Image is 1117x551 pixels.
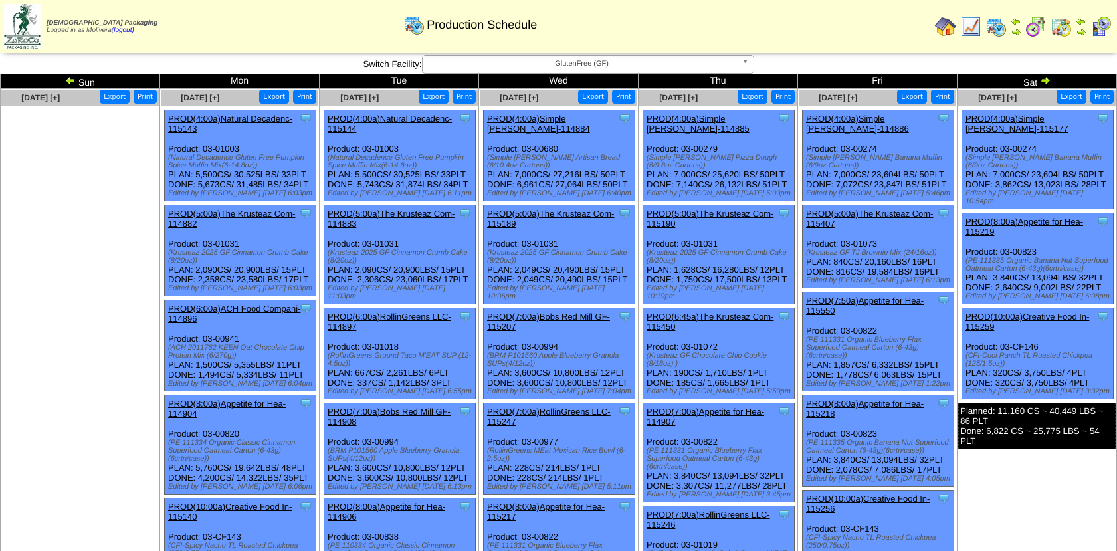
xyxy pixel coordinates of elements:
div: Product: 03-00994 PLAN: 3,600CS / 10,800LBS / 12PLT DONE: 3,600CS / 10,800LBS / 12PLT [324,403,476,495]
img: line_graph.gif [960,16,981,37]
div: Product: 03-00279 PLAN: 7,000CS / 25,620LBS / 50PLT DONE: 7,140CS / 26,132LBS / 51PLT [643,110,795,201]
img: Tooltip [299,112,312,125]
a: [DATE] [+] [978,93,1017,102]
button: Export [100,90,130,104]
div: Edited by [PERSON_NAME] [DATE] 5:50pm [647,387,794,395]
a: PROD(5:00a)The Krusteaz Com-114883 [328,209,455,229]
div: Edited by [PERSON_NAME] [DATE] 3:32pm [965,387,1113,395]
a: [DATE] [+] [340,93,379,102]
img: Tooltip [299,302,312,315]
a: [DATE] [+] [21,93,60,102]
img: Tooltip [1096,215,1110,228]
div: (PE 111331 Organic Blueberry Flax Superfood Oatmeal Carton (6-43g)(6crtn/case)) [806,336,954,360]
div: (Krusteaz 2025 GF Cinnamon Crumb Cake (8/20oz)) [487,249,635,265]
div: Product: 03-01003 PLAN: 5,500CS / 30,525LBS / 33PLT DONE: 5,743CS / 31,874LBS / 34PLT [324,110,476,201]
img: Tooltip [777,508,791,521]
div: Product: 03-01031 PLAN: 2,090CS / 20,900LBS / 15PLT DONE: 2,358CS / 23,580LBS / 17PLT [165,205,316,296]
div: (Simple [PERSON_NAME] Banana Muffin (6/9oz Cartons)) [965,154,1113,169]
button: Export [738,90,767,104]
a: [DATE] [+] [500,93,538,102]
a: [DATE] [+] [181,93,219,102]
img: Tooltip [777,310,791,323]
div: Edited by [PERSON_NAME] [DATE] 11:03pm [328,284,475,300]
a: PROD(5:00a)The Krusteaz Com-114882 [168,209,295,229]
div: Product: 03-00820 PLAN: 5,760CS / 19,642LBS / 48PLT DONE: 4,200CS / 14,322LBS / 35PLT [165,395,316,495]
a: PROD(8:00a)Appetite for Hea-114906 [328,502,445,522]
div: Edited by [PERSON_NAME] [DATE] 6:13pm [806,276,954,284]
img: Tooltip [1096,112,1110,125]
div: Edited by [PERSON_NAME] [DATE] 5:46pm [806,189,954,197]
img: calendarprod.gif [403,14,425,35]
a: PROD(5:00a)The Krusteaz Com-115407 [806,209,933,229]
button: Print [453,90,476,104]
div: (Krusteaz GF TJ Brownie Mix (24/16oz)) [806,249,954,257]
div: Edited by [PERSON_NAME] [DATE] 6:13pm [328,483,475,491]
a: PROD(8:00a)Appetite for Hea-115219 [965,217,1083,237]
div: Edited by [PERSON_NAME] [DATE] 1:22pm [806,380,954,387]
div: Edited by [PERSON_NAME] [DATE] 3:45pm [647,491,794,498]
span: GlutenFree (GF) [428,56,736,72]
a: PROD(4:00a)Simple [PERSON_NAME]-114885 [647,114,750,134]
a: PROD(8:00a)Appetite for Hea-115217 [487,502,605,522]
a: [DATE] [+] [819,93,857,102]
img: arrowleft.gif [1076,16,1086,27]
button: Export [578,90,608,104]
a: PROD(4:00a)Natural Decadenc-115143 [168,114,292,134]
div: Product: 03-00274 PLAN: 7,000CS / 23,604LBS / 50PLT DONE: 7,072CS / 23,847LBS / 51PLT [803,110,954,201]
a: PROD(4:00a)Simple [PERSON_NAME]-114884 [487,114,590,134]
div: (Natural Decadence Gluten Free Pumpkin Spice Muffin Mix(6-14.8oz)) [328,154,475,169]
img: calendarprod.gif [985,16,1007,37]
img: home.gif [935,16,956,37]
img: zoroco-logo-small.webp [4,4,41,49]
span: [DEMOGRAPHIC_DATA] Packaging [47,19,157,27]
a: PROD(7:00a)Appetite for Hea-114907 [647,407,764,427]
button: Print [134,90,157,104]
button: Print [771,90,795,104]
a: PROD(5:00a)The Krusteaz Com-115189 [487,209,614,229]
div: Edited by [PERSON_NAME] [DATE] 10:06pm [487,284,635,300]
a: PROD(8:00a)Appetite for Hea-115218 [806,399,924,419]
a: [DATE] [+] [659,93,698,102]
td: Thu [639,74,798,89]
div: (BRM P101560 Apple Blueberry Granola SUPs(4/12oz)) [328,447,475,463]
img: Tooltip [618,405,631,418]
td: Wed [479,74,639,89]
button: Print [612,90,635,104]
img: Tooltip [937,294,950,307]
div: Product: 03-00822 PLAN: 3,840CS / 13,094LBS / 32PLT DONE: 3,307CS / 11,277LBS / 28PLT [643,403,795,502]
div: Edited by [PERSON_NAME] [DATE] 7:04pm [487,387,635,395]
div: (RollinGreens Ground Taco M'EAT SUP (12-4.5oz)) [328,352,475,368]
div: Edited by [PERSON_NAME] [DATE] 5:11pm [487,483,635,491]
a: PROD(7:00a)Bobs Red Mill GF-115207 [487,312,610,332]
div: Product: 03-01072 PLAN: 190CS / 1,710LBS / 1PLT DONE: 185CS / 1,665LBS / 1PLT [643,308,795,399]
img: Tooltip [299,397,312,410]
img: Tooltip [1096,310,1110,323]
div: (Simple [PERSON_NAME] Banana Muffin (6/9oz Cartons)) [806,154,954,169]
div: Edited by [PERSON_NAME] [DATE] 6:55pm [328,387,475,395]
img: Tooltip [937,492,950,505]
img: Tooltip [937,112,950,125]
td: Sat [958,74,1117,89]
div: Planned: 11,160 CS ~ 40,449 LBS ~ 86 PLT Done: 6,822 CS ~ 25,775 LBS ~ 54 PLT [958,403,1116,449]
div: (Krusteaz 2025 GF Cinnamon Crumb Cake (8/20oz)) [328,249,475,265]
img: Tooltip [299,207,312,220]
div: Product: 03-00823 PLAN: 3,840CS / 13,094LBS / 32PLT DONE: 2,640CS / 9,002LBS / 22PLT [962,213,1114,304]
div: (Simple [PERSON_NAME] Artisan Bread (6/10.4oz Cartons)) [487,154,635,169]
a: PROD(10:00a)Creative Food In-115259 [965,312,1089,332]
div: Edited by [PERSON_NAME] [DATE] 6:08pm [965,292,1113,300]
div: Product: 03-00822 PLAN: 1,857CS / 6,332LBS / 15PLT DONE: 1,778CS / 6,063LBS / 15PLT [803,292,954,391]
div: Product: 03-00994 PLAN: 3,600CS / 10,800LBS / 12PLT DONE: 3,600CS / 10,800LBS / 12PLT [484,308,635,399]
div: (PE 111335 Organic Banana Nut Superfood Oatmeal Carton (6-43g)(6crtn/case)) [965,257,1113,273]
div: Product: 03-00823 PLAN: 3,840CS / 13,094LBS / 32PLT DONE: 2,078CS / 7,086LBS / 17PLT [803,395,954,487]
a: PROD(10:00a)Creative Food In-115256 [806,494,930,514]
div: (Natural Decadence Gluten Free Pumpkin Spice Muffin Mix(6-14.8oz)) [168,154,316,169]
img: Tooltip [458,207,472,220]
img: Tooltip [299,500,312,513]
img: arrowleft.gif [1011,16,1021,27]
img: Tooltip [618,500,631,513]
div: Edited by [PERSON_NAME] [DATE] 10:54pm [965,189,1113,205]
div: (BRM P101560 Apple Blueberry Granola SUPs(4/12oz)) [487,352,635,368]
div: Product: 03-00941 PLAN: 1,500CS / 5,355LBS / 11PLT DONE: 1,494CS / 5,334LBS / 11PLT [165,300,316,391]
